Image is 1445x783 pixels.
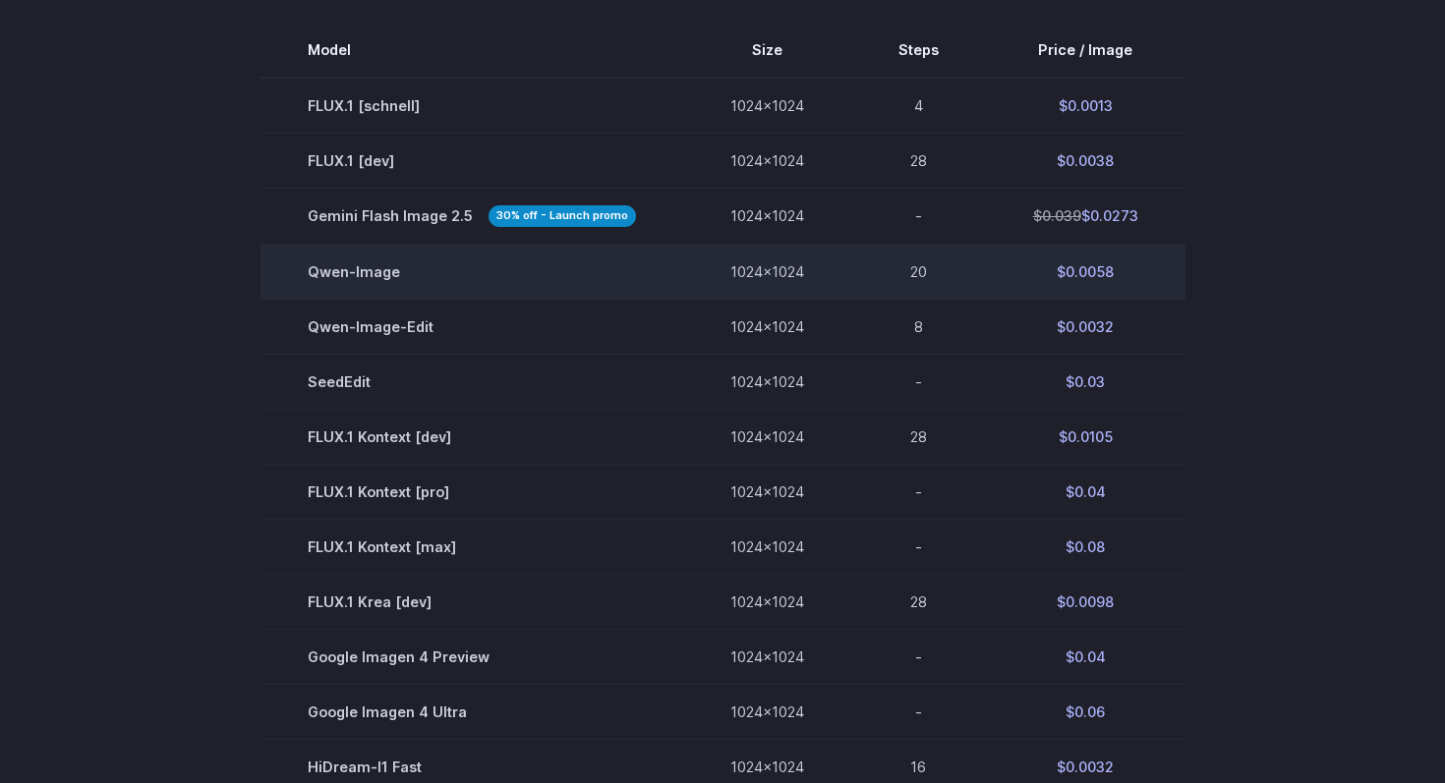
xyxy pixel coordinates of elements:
td: 8 [851,299,986,354]
s: $0.039 [1033,207,1081,224]
td: $0.08 [986,519,1185,574]
td: $0.06 [986,684,1185,739]
td: - [851,354,986,409]
td: $0.0038 [986,134,1185,189]
th: Size [683,23,851,78]
td: - [851,464,986,519]
td: 1024x1024 [683,519,851,574]
td: $0.0273 [986,189,1185,244]
th: Steps [851,23,986,78]
td: FLUX.1 [schnell] [260,78,683,134]
td: FLUX.1 [dev] [260,134,683,189]
td: SeedEdit [260,354,683,409]
td: - [851,189,986,244]
td: Google Imagen 4 Ultra [260,684,683,739]
td: 1024x1024 [683,574,851,629]
span: Gemini Flash Image 2.5 [308,204,636,227]
td: FLUX.1 Kontext [pro] [260,464,683,519]
th: Model [260,23,683,78]
td: $0.0013 [986,78,1185,134]
td: $0.03 [986,354,1185,409]
th: Price / Image [986,23,1185,78]
td: - [851,684,986,739]
td: - [851,519,986,574]
td: FLUX.1 Kontext [dev] [260,409,683,464]
td: 1024x1024 [683,409,851,464]
td: $0.04 [986,464,1185,519]
td: 20 [851,244,986,299]
td: Qwen-Image-Edit [260,299,683,354]
td: 28 [851,134,986,189]
td: 1024x1024 [683,78,851,134]
td: 28 [851,409,986,464]
td: $0.0058 [986,244,1185,299]
td: $0.0032 [986,299,1185,354]
td: 1024x1024 [683,684,851,739]
td: $0.0098 [986,574,1185,629]
td: FLUX.1 Krea [dev] [260,574,683,629]
td: 1024x1024 [683,244,851,299]
td: 1024x1024 [683,354,851,409]
td: FLUX.1 Kontext [max] [260,519,683,574]
td: 1024x1024 [683,134,851,189]
td: 1024x1024 [683,299,851,354]
td: 1024x1024 [683,464,851,519]
td: 28 [851,574,986,629]
td: Google Imagen 4 Preview [260,629,683,684]
td: - [851,629,986,684]
td: 1024x1024 [683,189,851,244]
td: Qwen-Image [260,244,683,299]
td: $0.04 [986,629,1185,684]
td: $0.0105 [986,409,1185,464]
td: 1024x1024 [683,629,851,684]
strong: 30% off - Launch promo [489,205,636,226]
td: 4 [851,78,986,134]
